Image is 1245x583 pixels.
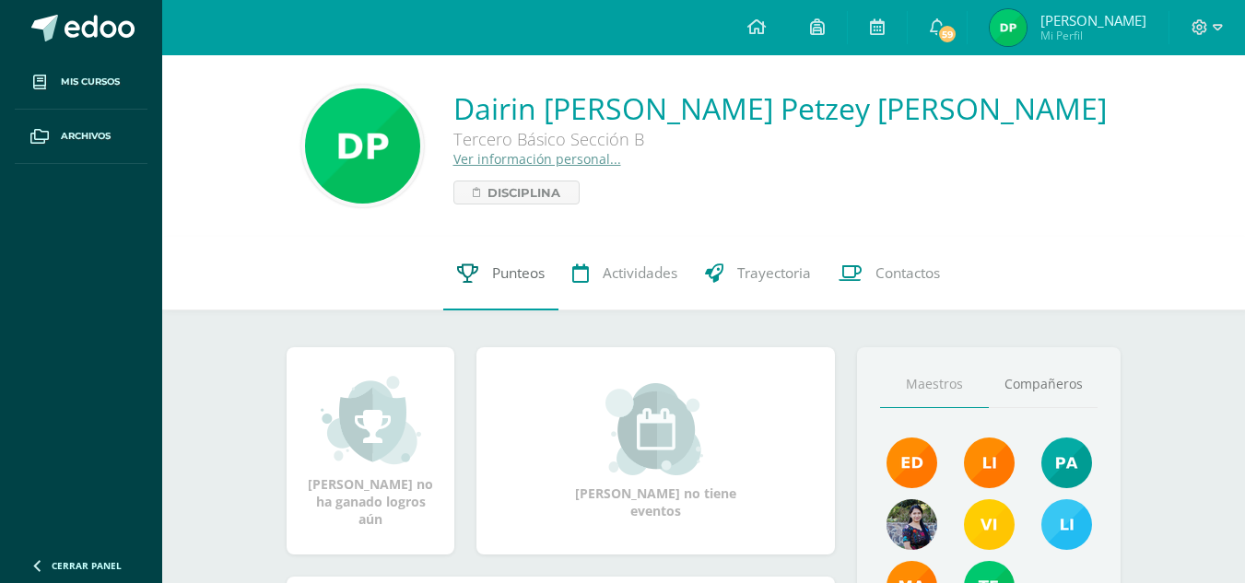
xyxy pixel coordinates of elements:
span: Cerrar panel [52,559,122,572]
a: Actividades [558,237,691,310]
img: 40c28ce654064086a0d3fb3093eec86e.png [1041,437,1092,488]
span: 59 [937,24,957,44]
a: Contactos [825,237,954,310]
a: Maestros [880,361,989,408]
span: Archivos [61,129,111,144]
div: [PERSON_NAME] no tiene eventos [564,383,748,519]
a: Ver información personal... [453,150,621,168]
span: Disciplina [487,181,560,204]
div: [PERSON_NAME] no ha ganado logros aún [305,374,436,528]
img: e2eba998d453e62cc360d9f73343cee3.png [990,9,1027,46]
span: Mis cursos [61,75,120,89]
img: achievement_small.png [321,374,421,466]
span: Actividades [603,263,677,283]
a: Disciplina [453,181,580,204]
a: Trayectoria [691,237,825,310]
img: f40e456500941b1b33f0807dd74ea5cf.png [887,437,937,488]
div: Tercero Básico Sección B [453,128,1006,150]
a: Dairin [PERSON_NAME] Petzey [PERSON_NAME] [453,88,1107,128]
img: b50cfda0beadcfe23d065e3194aee60f.png [305,88,420,204]
img: cefb4344c5418beef7f7b4a6cc3e812c.png [964,437,1015,488]
img: 0ee4c74e6f621185b04bb9cfb72a2a5b.png [964,499,1015,550]
img: event_small.png [605,383,706,475]
span: Contactos [875,263,940,283]
span: [PERSON_NAME] [1040,11,1146,29]
a: Mis cursos [15,55,147,110]
a: Punteos [443,237,558,310]
span: Trayectoria [737,263,811,283]
a: Archivos [15,110,147,164]
span: Mi Perfil [1040,28,1146,43]
a: Compañeros [989,361,1098,408]
span: Punteos [492,263,545,283]
img: 9b17679b4520195df407efdfd7b84603.png [887,499,937,550]
img: 93ccdf12d55837f49f350ac5ca2a40a5.png [1041,499,1092,550]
